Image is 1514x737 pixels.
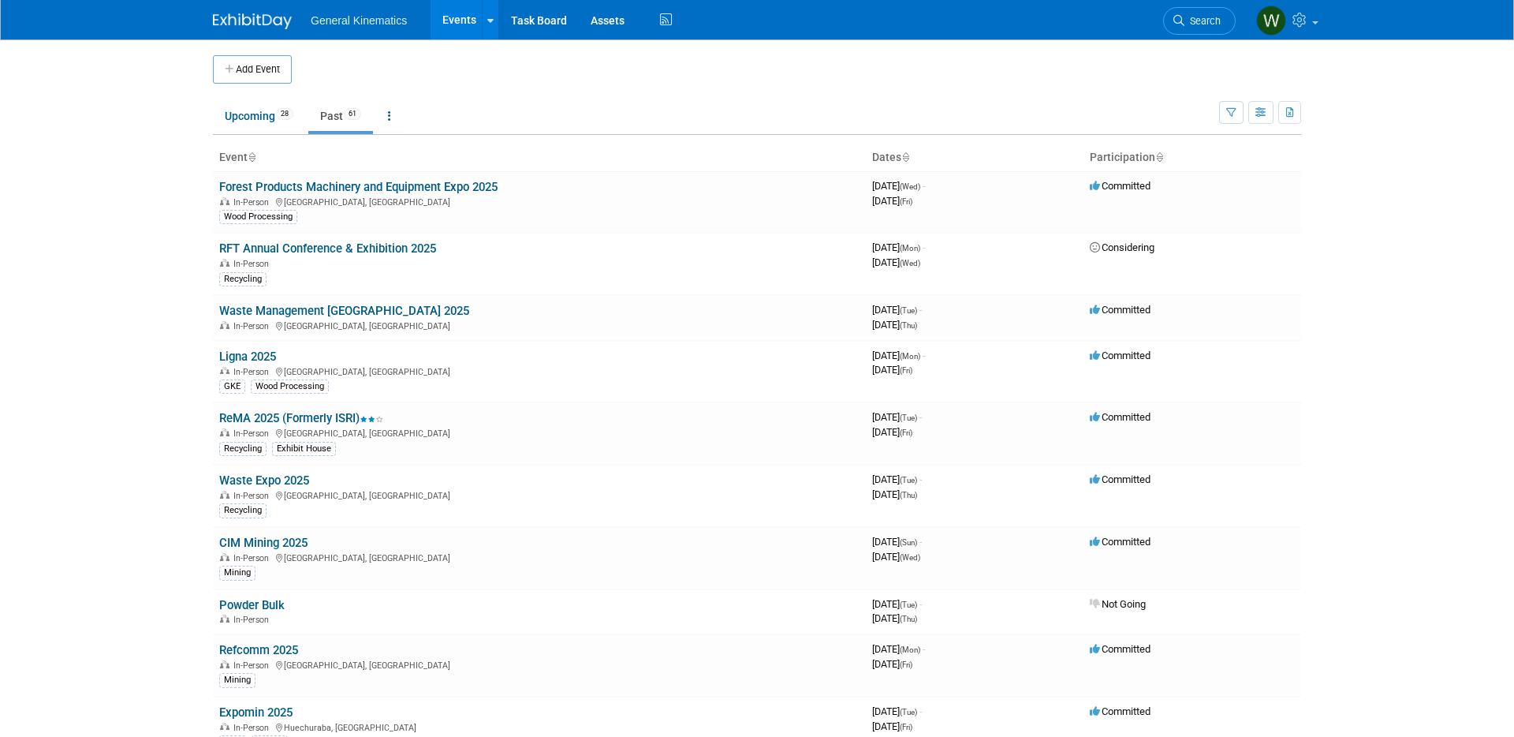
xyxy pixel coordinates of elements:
span: [DATE] [872,720,912,732]
img: In-Person Event [220,553,229,561]
span: (Thu) [900,491,917,499]
span: (Fri) [900,197,912,206]
span: Committed [1090,643,1150,655]
span: (Tue) [900,600,917,609]
span: Not Going [1090,598,1146,610]
span: (Tue) [900,413,917,422]
span: [DATE] [872,304,922,316]
a: Expomin 2025 [219,705,293,720]
span: (Tue) [900,306,917,315]
div: [GEOGRAPHIC_DATA], [GEOGRAPHIC_DATA] [219,426,860,439]
span: - [923,350,925,361]
span: 61 [344,108,361,120]
th: Event [213,144,866,171]
span: - [919,473,922,485]
span: Committed [1090,473,1150,485]
span: (Mon) [900,244,920,253]
img: ExhibitDay [213,13,292,29]
span: (Thu) [900,321,917,330]
a: Upcoming28 [213,101,305,131]
span: Committed [1090,411,1150,423]
div: Recycling [219,272,267,286]
div: [GEOGRAPHIC_DATA], [GEOGRAPHIC_DATA] [219,488,860,501]
span: General Kinematics [311,14,407,27]
span: Considering [1090,241,1154,253]
button: Add Event [213,55,292,84]
div: Huechuraba, [GEOGRAPHIC_DATA] [219,720,860,733]
span: 28 [276,108,293,120]
a: Sort by Participation Type [1155,151,1163,163]
span: [DATE] [872,350,925,361]
a: Sort by Start Date [901,151,909,163]
img: In-Person Event [220,321,229,329]
span: [DATE] [872,598,922,610]
div: [GEOGRAPHIC_DATA], [GEOGRAPHIC_DATA] [219,195,860,208]
span: (Wed) [900,182,920,191]
span: [DATE] [872,319,917,331]
span: (Fri) [900,660,912,669]
span: Committed [1090,705,1150,717]
a: Powder Bulk [219,598,285,612]
span: In-Person [233,197,274,208]
span: (Tue) [900,476,917,484]
div: Mining [219,566,255,580]
span: [DATE] [872,473,922,485]
span: [DATE] [872,612,917,624]
img: In-Person Event [220,491,229,499]
span: (Fri) [900,366,912,375]
span: (Wed) [900,259,920,267]
span: Committed [1090,180,1150,192]
span: (Mon) [900,352,920,361]
span: - [923,180,925,192]
span: [DATE] [872,488,917,500]
div: [GEOGRAPHIC_DATA], [GEOGRAPHIC_DATA] [219,319,860,331]
img: Whitney Swanson [1256,6,1286,36]
span: (Fri) [900,723,912,731]
span: In-Person [233,428,274,439]
a: Forest Products Machinery and Equipment Expo 2025 [219,180,498,194]
a: CIM Mining 2025 [219,536,308,550]
th: Participation [1083,144,1301,171]
img: In-Person Event [220,660,229,668]
span: [DATE] [872,411,922,423]
span: [DATE] [872,551,920,563]
span: (Sun) [900,538,917,547]
span: [DATE] [872,426,912,438]
span: In-Person [233,553,274,563]
th: Dates [866,144,1083,171]
span: - [919,598,922,610]
img: In-Person Event [220,259,229,267]
span: - [919,304,922,316]
span: In-Person [233,367,274,377]
span: (Mon) [900,645,920,654]
span: Committed [1090,350,1150,361]
div: GKE [219,380,245,394]
span: In-Person [233,615,274,625]
img: In-Person Event [220,367,229,375]
span: [DATE] [872,364,912,376]
img: In-Person Event [220,723,229,731]
a: Waste Management [GEOGRAPHIC_DATA] 2025 [219,304,469,318]
span: In-Person [233,321,274,331]
span: - [923,241,925,253]
span: [DATE] [872,643,925,655]
span: - [923,643,925,655]
a: Past61 [308,101,373,131]
span: [DATE] [872,256,920,268]
span: [DATE] [872,195,912,207]
span: [DATE] [872,658,912,670]
span: In-Person [233,660,274,671]
div: Wood Processing [219,210,297,224]
div: Recycling [219,503,267,518]
a: Ligna 2025 [219,350,276,364]
span: In-Person [233,259,274,269]
span: In-Person [233,491,274,501]
img: In-Person Event [220,615,229,623]
span: (Thu) [900,615,917,623]
a: Waste Expo 2025 [219,473,309,488]
span: [DATE] [872,705,922,717]
a: Search [1163,7,1236,35]
a: ReMA 2025 (Formerly ISRI) [219,411,383,425]
span: [DATE] [872,180,925,192]
span: Committed [1090,304,1150,316]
